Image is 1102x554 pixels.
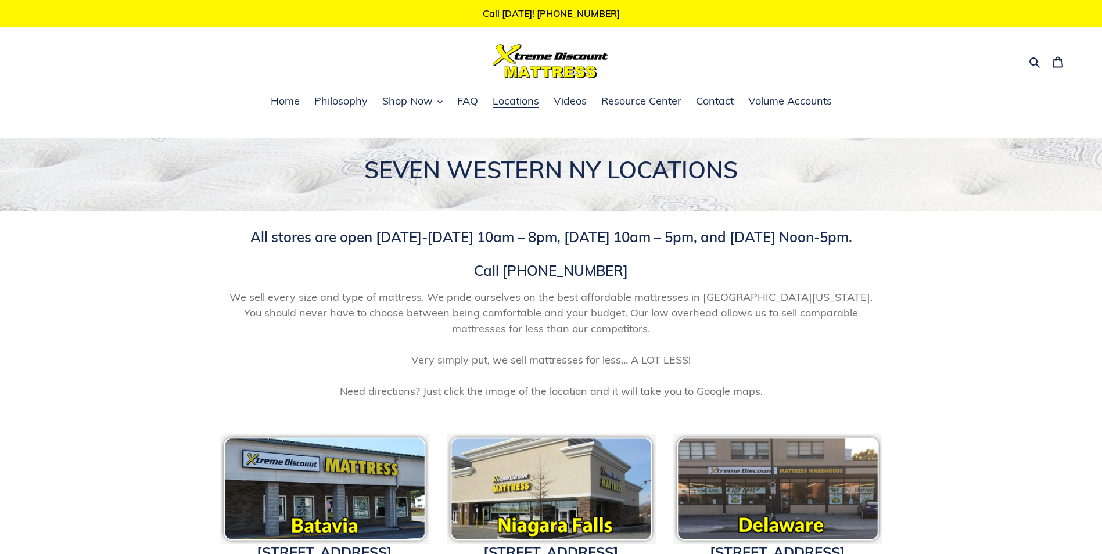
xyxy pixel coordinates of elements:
[220,434,429,544] img: pf-c8c7db02--bataviaicon.png
[742,93,838,110] a: Volume Accounts
[447,434,656,544] img: Xtreme Discount Mattress Niagara Falls
[487,93,545,110] a: Locations
[601,94,681,108] span: Resource Center
[382,94,433,108] span: Shop Now
[314,94,368,108] span: Philosophy
[250,228,852,279] span: All stores are open [DATE]-[DATE] 10am – 8pm, [DATE] 10am – 5pm, and [DATE] Noon-5pm. Call [PHONE...
[364,155,738,184] span: SEVEN WESTERN NY LOCATIONS
[696,94,734,108] span: Contact
[554,94,587,108] span: Videos
[220,289,882,399] span: We sell every size and type of mattress. We pride ourselves on the best affordable mattresses in ...
[493,94,539,108] span: Locations
[308,93,374,110] a: Philosophy
[673,434,882,544] img: pf-118c8166--delawareicon.png
[457,94,478,108] span: FAQ
[748,94,832,108] span: Volume Accounts
[265,93,306,110] a: Home
[548,93,593,110] a: Videos
[271,94,300,108] span: Home
[690,93,740,110] a: Contact
[595,93,687,110] a: Resource Center
[493,44,609,78] img: Xtreme Discount Mattress
[376,93,448,110] button: Shop Now
[451,93,484,110] a: FAQ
